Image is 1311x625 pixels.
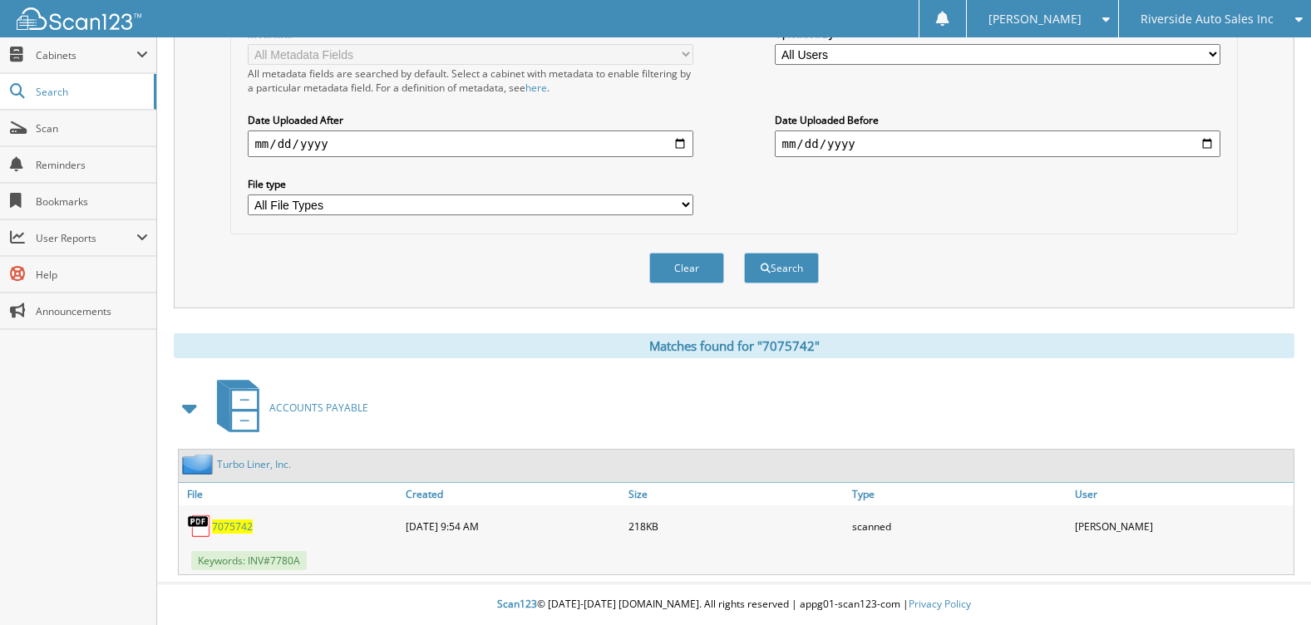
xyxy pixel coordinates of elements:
[157,584,1311,625] div: © [DATE]-[DATE] [DOMAIN_NAME]. All rights reserved | appg01-scan123-com |
[182,454,217,475] img: folder2.png
[174,333,1294,358] div: Matches found for "7075742"
[36,48,136,62] span: Cabinets
[1141,14,1274,24] span: Riverside Auto Sales Inc
[624,509,847,543] div: 218KB
[187,514,212,539] img: PDF.png
[36,85,145,99] span: Search
[988,14,1082,24] span: [PERSON_NAME]
[207,375,368,440] a: ACCOUNTS PAYABLE
[744,253,819,283] button: Search
[909,597,971,611] a: Privacy Policy
[36,304,148,318] span: Announcements
[1071,509,1294,543] div: [PERSON_NAME]
[36,268,148,282] span: Help
[525,81,547,95] a: here
[848,509,1071,543] div: scanned
[248,130,692,157] input: start
[248,113,692,127] label: Date Uploaded After
[191,551,307,570] span: Keywords: INV#7780A
[212,519,253,534] a: 7075742
[248,177,692,191] label: File type
[36,231,136,245] span: User Reports
[624,483,847,505] a: Size
[248,66,692,95] div: All metadata fields are searched by default. Select a cabinet with metadata to enable filtering b...
[217,457,291,471] a: Turbo Liner, Inc.
[269,401,368,415] span: ACCOUNTS PAYABLE
[649,253,724,283] button: Clear
[402,509,624,543] div: [DATE] 9:54 AM
[775,130,1220,157] input: end
[17,7,141,30] img: scan123-logo-white.svg
[402,483,624,505] a: Created
[848,483,1071,505] a: Type
[179,483,402,505] a: File
[1071,483,1294,505] a: User
[36,158,148,172] span: Reminders
[36,121,148,135] span: Scan
[497,597,537,611] span: Scan123
[775,113,1220,127] label: Date Uploaded Before
[1228,545,1311,625] iframe: Chat Widget
[36,194,148,209] span: Bookmarks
